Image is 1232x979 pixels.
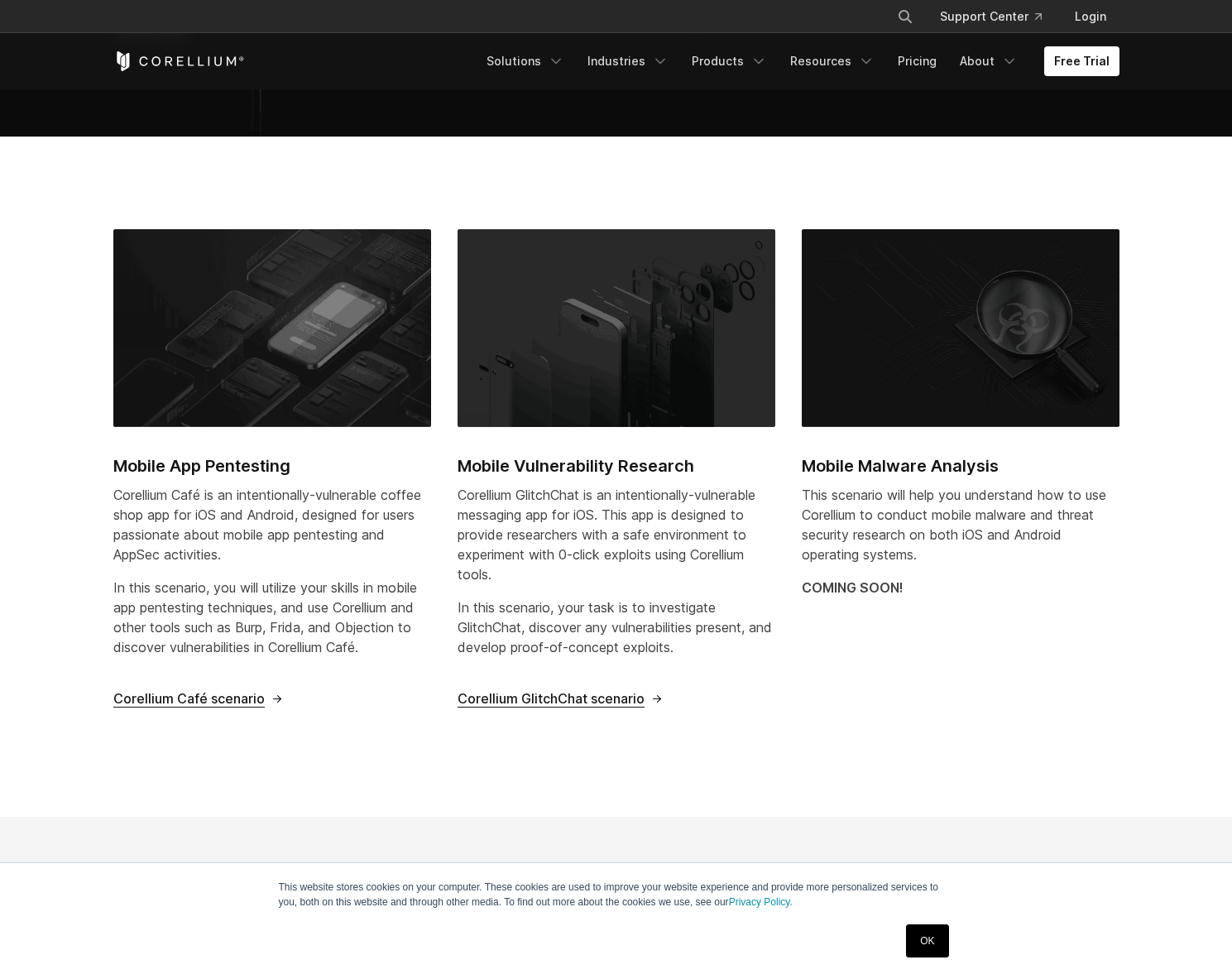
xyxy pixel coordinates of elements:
[906,924,948,957] a: OK
[458,229,775,708] a: Mobile Vulnerability Research Mobile Vulnerability Research Corellium GlitchChat is an intentiona...
[458,597,775,657] p: In this scenario, your task is to investigate GlitchChat, discover any vulnerabilities present, a...
[477,46,1119,76] div: Navigation Menu
[780,46,884,76] a: Resources
[477,46,574,76] a: Solutions
[113,578,431,657] p: In this scenario, you will utilize your skills in mobile app pentesting techniques, and use Corel...
[877,2,1119,31] div: Navigation Menu
[458,690,645,708] span: Corellium GlitchChat scenario
[113,690,265,708] span: Corellium Café scenario
[458,454,775,478] h2: Mobile Vulnerability Research
[113,51,245,71] a: Corellium Home
[888,46,947,76] a: Pricing
[802,454,1119,478] h2: Mobile Malware Analysis
[113,229,431,427] img: Mobile App Pentesting
[1062,2,1119,31] a: Login
[1044,46,1119,76] a: Free Trial
[458,485,775,584] p: Corellium GlitchChat is an intentionally-vulnerable messaging app for iOS. This app is designed t...
[113,485,431,564] p: Corellium Café is an intentionally-vulnerable coffee shop app for iOS and Android, designed for u...
[802,579,904,596] strong: COMING SOON!
[950,46,1028,76] a: About
[578,46,678,76] a: Industries
[682,46,777,76] a: Products
[890,2,920,31] button: Search
[802,485,1119,564] p: This scenario will help you understand how to use Corellium to conduct mobile malware and threat ...
[113,454,431,478] h2: Mobile App Pentesting
[802,229,1119,427] img: Mobile Malware Analysis
[279,880,954,909] p: This website stores cookies on your computer. These cookies are used to improve your website expe...
[113,229,431,708] a: Mobile App Pentesting Mobile App Pentesting Corellium Café is an intentionally-vulnerable coffee ...
[927,2,1055,31] a: Support Center
[729,896,793,908] a: Privacy Policy.
[458,229,775,427] img: Mobile Vulnerability Research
